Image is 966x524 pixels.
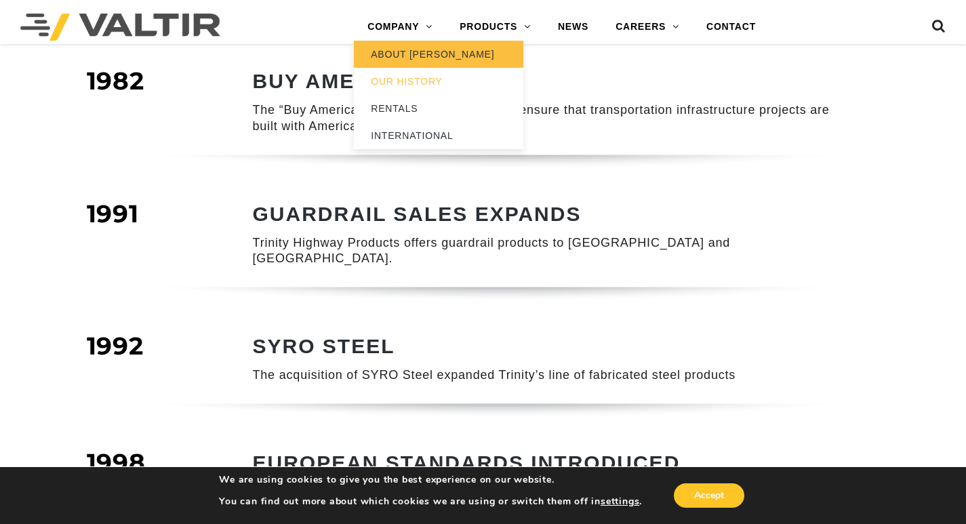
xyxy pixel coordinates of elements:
a: COMPANY [354,14,446,41]
a: ABOUT [PERSON_NAME] [354,41,523,68]
a: PRODUCTS [446,14,544,41]
p: The “Buy American” Program was created to ensure that transportation infrastructure projects are ... [253,102,853,134]
p: You can find out more about which cookies we are using or switch them off in . [219,496,642,508]
strong: GUARDRAIL SALES EXPANDS [253,203,582,225]
p: We are using cookies to give you the best experience on our website. [219,474,642,486]
button: settings [601,496,639,508]
p: Trinity Highway Products offers guardrail products to [GEOGRAPHIC_DATA] and [GEOGRAPHIC_DATA]. [253,235,853,267]
span: 1982 [87,66,144,96]
a: NEWS [544,14,602,41]
strong: EUROPEAN STANDARDS INTRODUCED [253,451,681,474]
span: 1991 [87,199,139,228]
p: The acquisition of SYRO Steel expanded Trinity’s line of fabricated steel products [253,367,853,383]
span: 1992 [87,331,144,361]
a: RENTALS [354,95,523,122]
a: INTERNATIONAL [354,122,523,149]
a: CONTACT [693,14,769,41]
button: Accept [674,483,744,508]
strong: BUY AMERICAN [253,70,426,92]
a: CAREERS [602,14,693,41]
strong: SYRO STEEL [253,335,395,357]
img: Valtir [20,14,220,41]
span: 1998 [87,447,146,477]
a: OUR HISTORY [354,68,523,95]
